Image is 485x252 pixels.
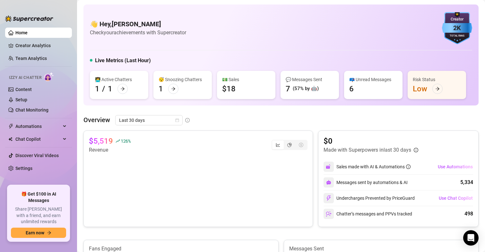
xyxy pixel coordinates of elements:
span: info-circle [414,148,418,152]
span: 🎁 Get $100 in AI Messages [11,191,66,204]
div: 😴 Snoozing Chatters [159,76,207,83]
div: 👩‍💻 Active Chatters [95,76,143,83]
div: 📪 Unread Messages [349,76,397,83]
img: AI Chatter [44,72,54,81]
img: svg%3e [326,164,332,170]
article: Check your achievements with Supercreator [90,29,186,37]
img: blue-badge-DgoSNQY1.svg [442,12,472,44]
div: 1 [108,84,112,94]
a: Creator Analytics [15,40,67,51]
span: arrow-right [435,87,440,91]
span: thunderbolt [8,124,13,129]
article: Overview [83,115,110,125]
h5: Live Metrics (Last Hour) [95,57,151,64]
span: Chat Copilot [15,134,61,144]
img: logo-BBDzfeDw.svg [5,15,53,22]
span: info-circle [406,164,411,169]
span: Last 30 days [119,115,179,125]
div: Total Fans [442,34,472,38]
div: $18 [222,84,236,94]
a: Setup [15,97,27,102]
article: Made with Superpowers in last 30 days [324,146,411,154]
h4: 👋 Hey, [PERSON_NAME] [90,20,186,29]
button: Use Chat Copilot [438,193,473,203]
div: 498 [464,210,473,218]
div: Open Intercom Messenger [463,230,479,246]
span: info-circle [185,118,190,122]
img: Chat Copilot [8,137,13,141]
img: svg%3e [326,180,331,185]
div: Sales made with AI & Automations [336,163,411,170]
div: 💬 Messages Sent [286,76,334,83]
span: Izzy AI Chatter [9,75,41,81]
div: Risk Status [413,76,461,83]
span: Earn now [26,230,44,235]
div: 6 [349,84,354,94]
a: Team Analytics [15,56,47,61]
span: arrow-right [120,87,125,91]
span: arrow-right [47,231,51,235]
span: Use Chat Copilot [439,196,473,201]
button: Earn nowarrow-right [11,228,66,238]
span: Share [PERSON_NAME] with a friend, and earn unlimited rewards [11,206,66,225]
span: pie-chart [287,143,292,147]
a: Discover Viral Videos [15,153,59,158]
div: 💵 Sales [222,76,270,83]
div: 2K [442,23,472,33]
span: Use Automations [438,164,473,169]
article: $5,519 [89,136,113,146]
a: Home [15,30,28,35]
span: line-chart [276,143,280,147]
button: Use Automations [437,162,473,172]
img: svg%3e [326,195,332,201]
span: 126 % [121,138,131,144]
article: Revenue [89,146,131,154]
div: Messages sent by automations & AI [324,177,408,188]
div: Undercharges Prevented by PriceGuard [324,193,415,203]
a: Settings [15,166,32,171]
div: Chatter’s messages and PPVs tracked [324,209,412,219]
span: rise [116,139,120,143]
span: calendar [175,118,179,122]
div: 7 [286,84,290,94]
span: arrow-right [171,87,176,91]
div: 1 [159,84,163,94]
div: 5,334 [460,179,473,186]
span: Automations [15,121,61,131]
a: Content [15,87,32,92]
div: segmented control [272,140,307,150]
div: Creator [442,16,472,22]
img: svg%3e [326,211,332,217]
span: dollar-circle [299,143,303,147]
div: (57% by 🤖) [293,85,319,93]
div: 1 [95,84,100,94]
a: Chat Monitoring [15,107,48,113]
article: $0 [324,136,418,146]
